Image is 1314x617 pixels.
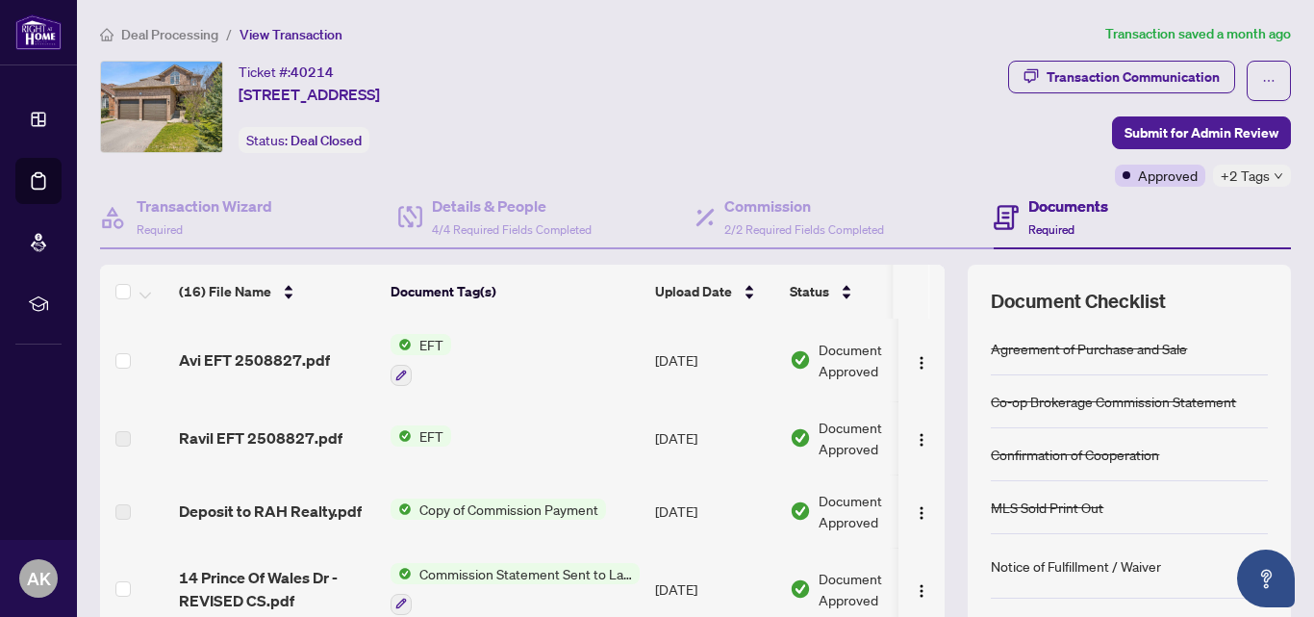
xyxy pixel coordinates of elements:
[655,281,732,302] span: Upload Date
[412,334,451,355] span: EFT
[1274,171,1283,181] span: down
[239,61,334,83] div: Ticket #:
[412,499,606,520] span: Copy of Commission Payment
[819,339,938,381] span: Document Approved
[1237,550,1295,607] button: Open asap
[647,319,782,401] td: [DATE]
[1138,165,1198,186] span: Approved
[179,348,330,372] span: Avi EFT 2508827.pdf
[391,563,640,615] button: Status IconCommission Statement Sent to Lawyer
[121,26,218,43] span: Deal Processing
[291,64,334,81] span: 40214
[914,505,929,521] img: Logo
[291,132,362,149] span: Deal Closed
[790,427,811,449] img: Document Status
[137,194,272,218] h4: Transaction Wizard
[914,432,929,448] img: Logo
[15,14,62,50] img: logo
[991,288,1166,315] span: Document Checklist
[1028,222,1074,237] span: Required
[179,566,375,612] span: 14 Prince Of Wales Dr - REVISED CS.pdf
[724,194,884,218] h4: Commission
[790,501,811,522] img: Document Status
[991,555,1161,577] div: Notice of Fulfillment / Waiver
[171,265,383,319] th: (16) File Name
[412,425,451,447] span: EFT
[391,425,451,447] button: Status IconEFT
[383,265,647,319] th: Document Tag(s)
[819,568,938,610] span: Document Approved
[991,444,1159,465] div: Confirmation of Cooperation
[724,222,884,237] span: 2/2 Required Fields Completed
[1124,117,1278,148] span: Submit for Admin Review
[179,281,271,302] span: (16) File Name
[1262,74,1276,88] span: ellipsis
[790,578,811,600] img: Document Status
[179,426,342,450] span: Ravil EFT 2508827.pdf
[100,28,114,41] span: home
[906,574,937,604] button: Logo
[991,338,1187,359] div: Agreement of Purchase and Sale
[991,497,1103,518] div: MLS Sold Print Out
[647,401,782,475] td: [DATE]
[906,423,937,453] button: Logo
[27,565,51,592] span: AK
[991,391,1236,412] div: Co-op Brokerage Commission Statement
[179,500,362,523] span: Deposit to RAH Realty.pdf
[432,222,592,237] span: 4/4 Required Fields Completed
[647,265,782,319] th: Upload Date
[1221,165,1270,187] span: +2 Tags
[391,334,451,386] button: Status IconEFT
[782,265,946,319] th: Status
[391,425,412,447] img: Status Icon
[914,583,929,599] img: Logo
[647,475,782,548] td: [DATE]
[391,499,412,520] img: Status Icon
[240,26,342,43] span: View Transaction
[1112,116,1291,149] button: Submit for Admin Review
[1105,23,1291,45] article: Transaction saved a month ago
[1008,61,1235,93] button: Transaction Communication
[412,563,640,584] span: Commission Statement Sent to Lawyer
[137,222,183,237] span: Required
[391,499,606,520] button: Status IconCopy of Commission Payment
[790,281,829,302] span: Status
[239,127,369,153] div: Status:
[790,349,811,371] img: Document Status
[914,355,929,371] img: Logo
[239,83,380,106] span: [STREET_ADDRESS]
[391,334,412,355] img: Status Icon
[819,490,938,532] span: Document Approved
[391,563,412,584] img: Status Icon
[101,62,222,152] img: IMG-S12217039_1.jpg
[1028,194,1108,218] h4: Documents
[226,23,232,45] li: /
[1047,62,1220,92] div: Transaction Communication
[906,345,937,375] button: Logo
[819,417,938,459] span: Document Approved
[432,194,592,218] h4: Details & People
[906,496,937,527] button: Logo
